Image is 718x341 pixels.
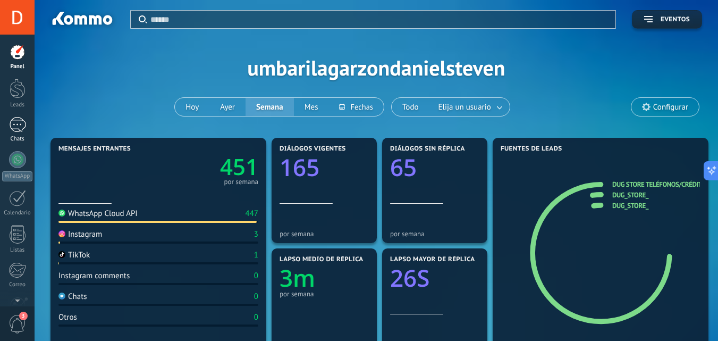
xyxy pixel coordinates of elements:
div: 447 [245,209,258,219]
span: Mensajes entrantes [58,145,131,153]
div: Chats [2,136,33,143]
img: Instagram [58,230,65,237]
div: Correo [2,281,33,288]
div: Listas [2,247,33,254]
text: 165 [280,151,319,183]
div: Chats [58,292,87,302]
span: Configurar [653,103,688,112]
span: Fuentes de leads [501,145,562,153]
span: Diálogos vigentes [280,145,346,153]
span: Lapso medio de réplica [280,256,364,263]
img: Chats [58,293,65,300]
a: Dug Store teléfonos/créditos [612,180,709,189]
a: dug_store_ [612,201,648,210]
text: 3m [280,262,315,294]
div: 0 [254,271,258,281]
a: dug_store_ [612,190,648,199]
button: Hoy [175,98,209,116]
button: Todo [392,98,429,116]
div: por semana [224,179,258,185]
div: TikTok [58,250,90,260]
button: Elija un usuario [429,98,510,116]
div: WhatsApp Cloud API [58,209,138,219]
span: Eventos [661,16,690,23]
div: 1 [254,250,258,260]
div: Leads [2,102,33,109]
div: Instagram [58,229,102,239]
span: Elija un usuario [436,100,493,114]
div: por semana [280,290,369,298]
div: por semana [280,230,369,238]
img: WhatsApp Cloud API [58,210,65,217]
text: 26S [390,262,429,294]
text: 451 [220,152,258,182]
button: Eventos [632,10,702,29]
button: Fechas [328,98,383,116]
text: 65 [390,151,417,183]
div: por semana [390,230,479,238]
div: 3 [254,229,258,239]
div: 0 [254,312,258,322]
div: Calendario [2,210,33,217]
div: Otros [58,312,77,322]
button: Semana [246,98,294,116]
div: 0 [254,292,258,302]
a: 26S [390,262,479,294]
a: 451 [158,152,258,182]
span: Diálogos sin réplica [390,145,465,153]
div: WhatsApp [2,171,32,181]
span: Lapso mayor de réplica [390,256,475,263]
div: Instagram comments [58,271,130,281]
img: TikTok [58,251,65,258]
span: 3 [19,312,28,320]
div: Panel [2,63,33,70]
button: Mes [294,98,329,116]
button: Ayer [209,98,246,116]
